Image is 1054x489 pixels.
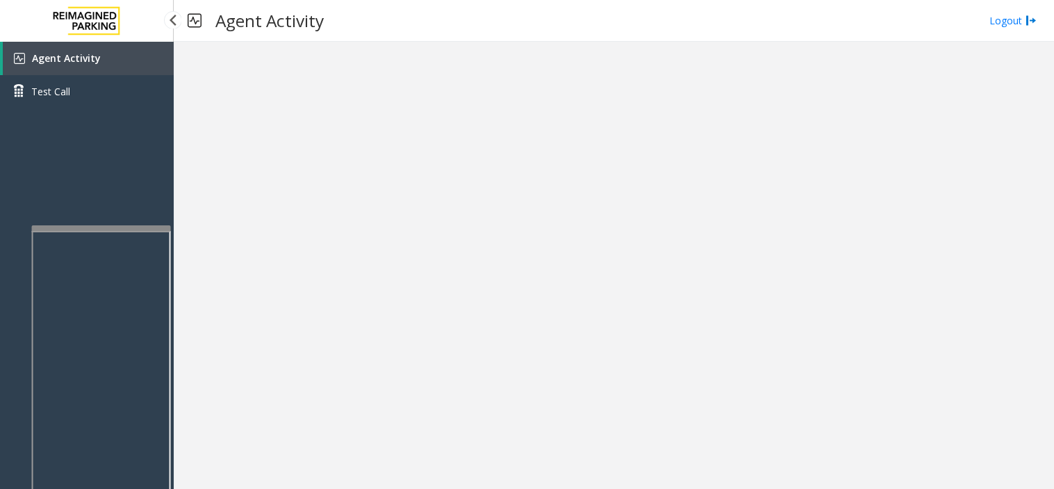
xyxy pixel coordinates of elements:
[14,53,25,64] img: 'icon'
[208,3,331,38] h3: Agent Activity
[188,3,201,38] img: pageIcon
[1026,13,1037,28] img: logout
[31,84,70,99] span: Test Call
[32,51,101,65] span: Agent Activity
[989,13,1037,28] a: Logout
[3,42,174,75] a: Agent Activity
